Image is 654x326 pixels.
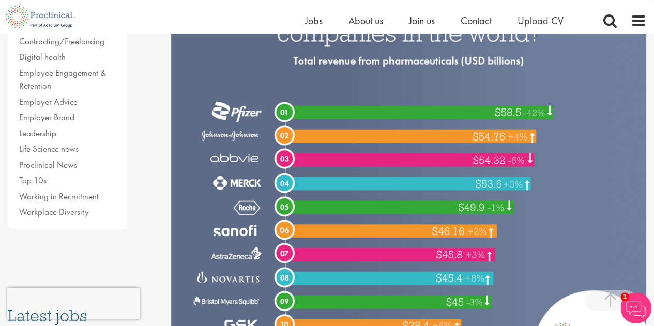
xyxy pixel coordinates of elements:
[19,128,56,139] a: Leadership
[518,14,564,27] a: Upload CV
[19,206,89,218] a: Workplace Diversity
[19,36,104,47] a: Contracting/Freelancing
[409,14,435,27] a: Join us
[620,292,651,323] img: Chatbot
[348,14,383,27] a: About us
[19,51,66,63] a: Digital health
[19,143,79,154] a: Life Science news
[19,96,78,107] a: Employer Advice
[19,191,99,202] a: Working in Recruitment
[305,14,323,27] a: Jobs
[7,288,140,319] iframe: reCAPTCHA
[620,292,629,301] span: 1
[19,175,47,186] a: Top 10s
[19,159,77,170] a: Proclinical News
[461,14,492,27] a: Contact
[19,67,106,92] a: Employee Engagement & Retention
[19,112,74,123] a: Employer Brand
